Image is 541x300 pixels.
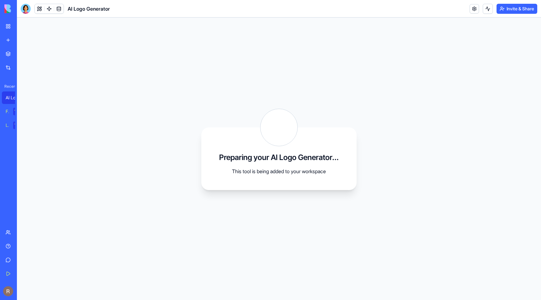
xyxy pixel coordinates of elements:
[6,122,9,128] div: Literary Blog
[216,168,342,175] p: This tool is being added to your workspace
[2,91,27,104] a: AI Logo Generator
[68,5,110,13] span: AI Logo Generator
[6,108,9,115] div: Feedback Form
[4,4,43,13] img: logo
[2,105,27,118] a: Feedback FormTRY
[13,122,23,129] div: TRY
[13,108,23,115] div: TRY
[497,4,537,14] button: Invite & Share
[6,95,23,101] div: AI Logo Generator
[2,84,15,89] span: Recent
[2,119,27,132] a: Literary BlogTRY
[3,286,13,296] img: ACg8ocLoPPzCU4py25rnDzpAOx-liCPOwjxB56TlNdlX16DeuTEMbA=s96-c
[219,153,339,163] h3: Preparing your AI Logo Generator...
